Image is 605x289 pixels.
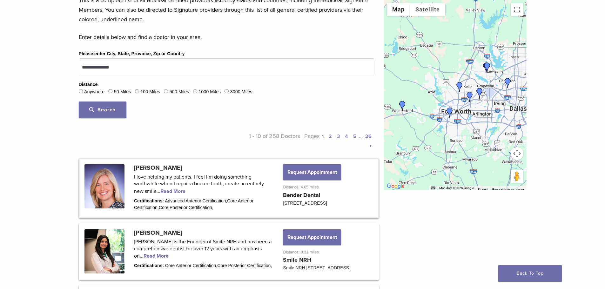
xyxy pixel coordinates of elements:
[84,89,104,95] label: Anywhere
[385,182,406,190] a: Open this area in Google Maps (opens a new window)
[492,188,525,191] a: Report a map error
[511,3,523,16] button: Toggle fullscreen view
[170,89,189,95] label: 500 Miles
[226,131,300,150] p: 1 - 10 of 258 Doctors
[397,101,407,111] div: Dr. Ashley Decker
[359,133,363,140] span: …
[454,82,465,92] div: Dr. Salil Mehta
[230,89,252,95] label: 3000 Miles
[387,3,410,16] button: Show street map
[410,3,445,16] button: Show satellite imagery
[474,88,485,98] div: Dr. Lauren Drennan
[114,89,131,95] label: 50 Miles
[465,92,475,102] div: Dr. Neelam Dube
[385,182,406,190] img: Google
[140,89,160,95] label: 100 Miles
[481,62,491,73] div: Dr. Will Wyatt
[503,78,513,88] div: Dr. Irina Hayrapetyan
[345,133,348,140] a: 4
[79,32,374,42] p: Enter details below and find a doctor in your area.
[498,265,562,282] a: Back To Top
[79,50,185,57] label: Please enter City, State, Province, Zip or Country
[79,81,98,88] legend: Distance
[79,102,126,118] button: Search
[283,229,341,245] button: Request Appointment
[329,133,332,140] a: 2
[283,164,341,180] button: Request Appointment
[511,170,523,183] button: Drag Pegman onto the map to open Street View
[365,133,372,140] a: 26
[353,133,356,140] a: 5
[482,62,492,73] div: Dr. Yasi Sabour
[439,186,474,190] span: Map data ©2025 Google
[431,186,435,190] button: Keyboard shortcuts
[337,133,340,140] a: 3
[445,108,455,118] div: Dr. Amy Bender
[89,107,116,113] span: Search
[300,131,374,150] p: Pages
[198,89,221,95] label: 1000 Miles
[511,147,523,160] button: Map camera controls
[322,133,324,140] a: 1
[478,188,488,192] a: Terms (opens in new tab)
